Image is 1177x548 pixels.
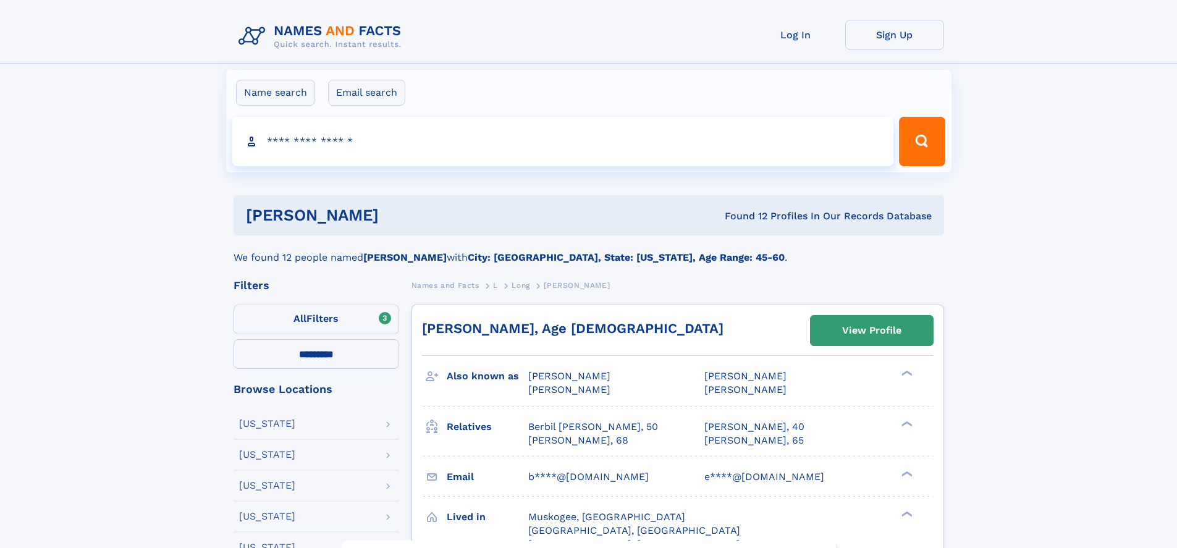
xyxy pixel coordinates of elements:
[293,313,306,324] span: All
[528,420,658,434] a: Berbil [PERSON_NAME], 50
[704,384,787,395] span: [PERSON_NAME]
[704,434,804,447] a: [PERSON_NAME], 65
[898,419,913,428] div: ❯
[239,450,295,460] div: [US_STATE]
[842,316,901,345] div: View Profile
[552,209,932,223] div: Found 12 Profiles In Our Records Database
[239,419,295,429] div: [US_STATE]
[234,305,399,334] label: Filters
[447,416,528,437] h3: Relatives
[512,281,529,290] span: Long
[898,369,913,377] div: ❯
[704,420,804,434] a: [PERSON_NAME], 40
[493,281,498,290] span: L
[447,466,528,487] h3: Email
[544,281,610,290] span: [PERSON_NAME]
[528,384,610,395] span: [PERSON_NAME]
[234,20,411,53] img: Logo Names and Facts
[236,80,315,106] label: Name search
[234,235,944,265] div: We found 12 people named with .
[746,20,845,50] a: Log In
[898,470,913,478] div: ❯
[422,321,723,336] a: [PERSON_NAME], Age [DEMOGRAPHIC_DATA]
[246,208,552,223] h1: [PERSON_NAME]
[411,277,479,293] a: Names and Facts
[234,280,399,291] div: Filters
[528,434,628,447] a: [PERSON_NAME], 68
[528,525,740,536] span: [GEOGRAPHIC_DATA], [GEOGRAPHIC_DATA]
[811,316,933,345] a: View Profile
[447,366,528,387] h3: Also known as
[447,507,528,528] h3: Lived in
[528,370,610,382] span: [PERSON_NAME]
[898,510,913,518] div: ❯
[493,277,498,293] a: L
[704,370,787,382] span: [PERSON_NAME]
[845,20,944,50] a: Sign Up
[363,251,447,263] b: [PERSON_NAME]
[528,511,685,523] span: Muskogee, [GEOGRAPHIC_DATA]
[232,117,894,166] input: search input
[328,80,405,106] label: Email search
[468,251,785,263] b: City: [GEOGRAPHIC_DATA], State: [US_STATE], Age Range: 45-60
[234,384,399,395] div: Browse Locations
[239,512,295,521] div: [US_STATE]
[239,481,295,491] div: [US_STATE]
[899,117,945,166] button: Search Button
[512,277,529,293] a: Long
